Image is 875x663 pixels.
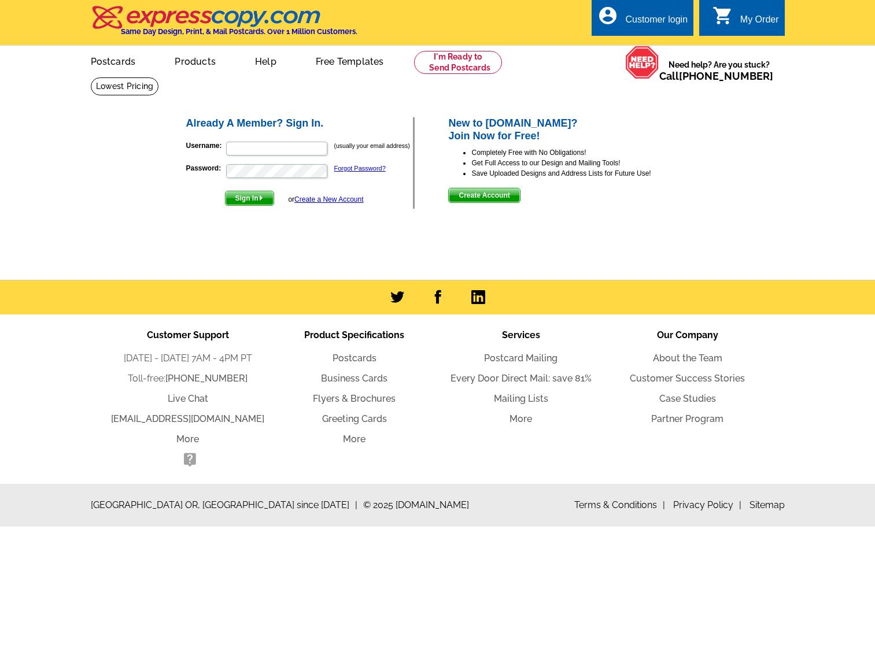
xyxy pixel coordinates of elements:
[597,13,688,27] a: account_circle Customer login
[712,13,779,27] a: shopping_cart My Order
[451,373,592,384] a: Every Door Direct Mail: save 81%
[259,195,264,201] img: button-next-arrow-white.png
[105,351,271,365] li: [DATE] - [DATE] 7AM - 4PM PT
[679,70,773,82] a: [PHONE_NUMBER]
[653,353,722,364] a: About the Team
[72,47,154,74] a: Postcards
[630,373,745,384] a: Customer Success Stories
[471,147,691,158] li: Completely Free with No Obligations!
[343,434,365,445] a: More
[471,158,691,168] li: Get Full Access to our Design and Mailing Tools!
[712,5,733,26] i: shopping_cart
[363,498,469,512] span: © 2025 [DOMAIN_NAME]
[91,498,357,512] span: [GEOGRAPHIC_DATA] OR, [GEOGRAPHIC_DATA] since [DATE]
[625,46,659,79] img: help
[333,353,376,364] a: Postcards
[121,27,357,36] h4: Same Day Design, Print, & Mail Postcards. Over 1 Million Customers.
[448,117,691,142] h2: New to [DOMAIN_NAME]? Join Now for Free!
[657,329,718,340] span: Our Company
[494,393,548,404] a: Mailing Lists
[471,168,691,179] li: Save Uploaded Designs and Address Lists for Future Use!
[294,195,363,203] a: Create a New Account
[321,373,387,384] a: Business Cards
[740,14,779,31] div: My Order
[313,393,396,404] a: Flyers & Brochures
[659,59,779,82] span: Need help? Are you stuck?
[750,499,785,510] a: Sitemap
[186,163,225,173] label: Password:
[449,188,519,202] span: Create Account
[334,165,386,172] a: Forgot Password?
[297,47,403,74] a: Free Templates
[156,47,234,74] a: Products
[484,353,558,364] a: Postcard Mailing
[111,413,264,424] a: [EMAIL_ADDRESS][DOMAIN_NAME]
[659,393,716,404] a: Case Studies
[288,194,363,205] div: or
[176,434,199,445] a: More
[186,117,413,130] h2: Already A Member? Sign In.
[659,70,773,82] span: Call
[673,499,741,510] a: Privacy Policy
[168,393,208,404] a: Live Chat
[625,14,688,31] div: Customer login
[105,372,271,386] li: Toll-free:
[186,140,225,151] label: Username:
[574,499,665,510] a: Terms & Conditions
[651,413,723,424] a: Partner Program
[334,142,410,149] small: (usually your email address)
[237,47,295,74] a: Help
[510,413,532,424] a: More
[226,191,274,205] span: Sign In
[304,329,404,340] span: Product Specifications
[502,329,540,340] span: Services
[225,191,274,206] button: Sign In
[322,413,387,424] a: Greeting Cards
[147,329,229,340] span: Customer Support
[91,14,357,36] a: Same Day Design, Print, & Mail Postcards. Over 1 Million Customers.
[448,188,520,203] button: Create Account
[165,373,248,384] a: [PHONE_NUMBER]
[597,5,618,26] i: account_circle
